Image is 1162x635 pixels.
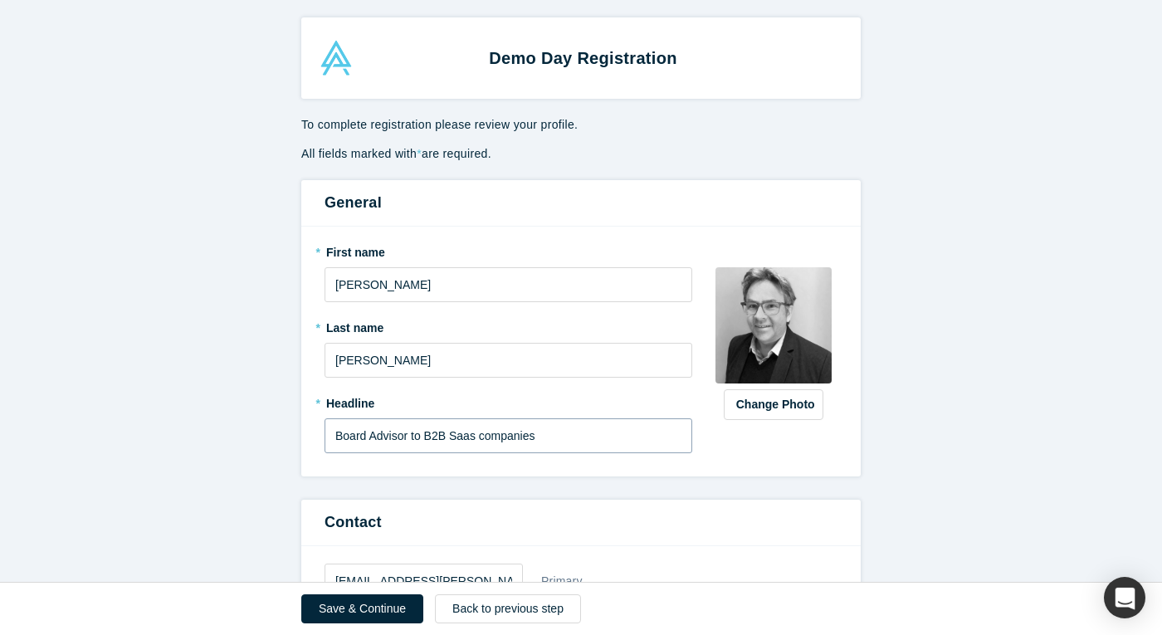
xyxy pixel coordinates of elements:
label: Headline [325,389,692,413]
img: Alchemist Accelerator Logo [319,41,354,76]
button: Save & Continue [301,594,423,623]
input: Partner, CEO [325,418,692,453]
h3: General [325,192,837,214]
p: To complete registration please review your profile. [301,110,861,134]
label: First name [325,238,692,261]
strong: Demo Day Registration [489,49,676,67]
button: Change Photo [724,389,823,420]
label: Last name [325,314,692,337]
a: Back to previous step [435,594,581,623]
div: Primary [540,567,583,596]
h3: Contact [325,511,837,534]
img: Profile user default [715,267,832,383]
p: All fields marked with are required. [301,145,861,163]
